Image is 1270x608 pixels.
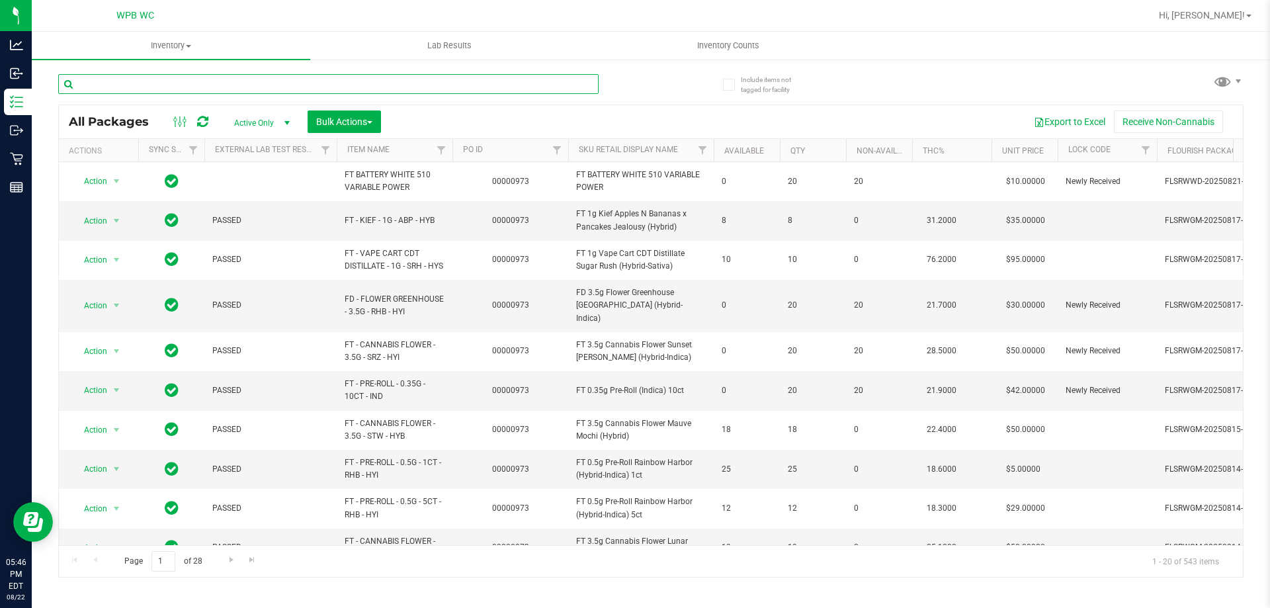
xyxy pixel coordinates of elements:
[212,299,329,312] span: PASSED
[788,384,838,397] span: 20
[788,502,838,515] span: 12
[576,247,706,273] span: FT 1g Vape Cart CDT Distillate Sugar Rush (Hybrid-Sativa)
[10,38,23,52] inline-svg: Analytics
[212,214,329,227] span: PASSED
[308,110,381,133] button: Bulk Actions
[854,299,904,312] span: 20
[999,420,1052,439] span: $50.00000
[108,499,125,518] span: select
[345,247,444,273] span: FT - VAPE CART CDT DISTILLATE - 1G - SRH - HYS
[58,74,599,94] input: Search Package ID, Item Name, SKU, Lot or Part Number...
[790,146,805,155] a: Qty
[72,251,108,269] span: Action
[788,299,838,312] span: 20
[1159,10,1245,21] span: Hi, [PERSON_NAME]!
[576,169,706,194] span: FT BATTERY WHITE 510 VARIABLE POWER
[13,502,53,542] iframe: Resource center
[492,216,529,225] a: 00000973
[165,296,179,314] span: In Sync
[576,456,706,482] span: FT 0.5g Pre-Roll Rainbow Harbor (Hybrid-Indica) 1ct
[108,381,125,400] span: select
[492,503,529,513] a: 00000973
[165,341,179,360] span: In Sync
[165,420,179,439] span: In Sync
[722,463,772,476] span: 25
[576,496,706,521] span: FT 0.5g Pre-Roll Rainbow Harbor (Hybrid-Indica) 5ct
[149,145,200,154] a: Sync Status
[212,345,329,357] span: PASSED
[1025,110,1114,133] button: Export to Excel
[722,502,772,515] span: 12
[108,212,125,230] span: select
[854,384,904,397] span: 20
[113,551,213,572] span: Page of 28
[920,460,963,479] span: 18.6000
[165,211,179,230] span: In Sync
[854,175,904,188] span: 20
[722,541,772,554] span: 19
[72,539,108,557] span: Action
[576,286,706,325] span: FD 3.5g Flower Greenhouse [GEOGRAPHIC_DATA] (Hybrid-Indica)
[854,345,904,357] span: 20
[32,40,310,52] span: Inventory
[546,139,568,161] a: Filter
[999,381,1052,400] span: $42.00000
[212,463,329,476] span: PASSED
[1066,384,1149,397] span: Newly Received
[576,208,706,233] span: FT 1g Kief Apples N Bananas x Pancakes Jealousy (Hybrid)
[722,423,772,436] span: 18
[1167,146,1251,155] a: Flourish Package ID
[108,539,125,557] span: select
[212,541,329,554] span: PASSED
[589,32,867,60] a: Inventory Counts
[1002,146,1044,155] a: Unit Price
[920,341,963,361] span: 28.5000
[431,139,452,161] a: Filter
[579,145,678,154] a: Sku Retail Display Name
[72,421,108,439] span: Action
[212,253,329,266] span: PASSED
[347,145,390,154] a: Item Name
[923,146,945,155] a: THC%
[243,551,262,569] a: Go to the last page
[576,384,706,397] span: FT 0.35g Pre-Roll (Indica) 10ct
[576,339,706,364] span: FT 3.5g Cannabis Flower Sunset [PERSON_NAME] (Hybrid-Indica)
[920,420,963,439] span: 22.4000
[999,296,1052,315] span: $30.00000
[999,460,1047,479] span: $5.00000
[72,460,108,478] span: Action
[10,152,23,165] inline-svg: Retail
[492,386,529,395] a: 00000973
[72,381,108,400] span: Action
[72,499,108,518] span: Action
[345,378,444,403] span: FT - PRE-ROLL - 0.35G - 10CT - IND
[999,499,1052,518] span: $29.00000
[108,296,125,315] span: select
[854,423,904,436] span: 0
[999,341,1052,361] span: $50.00000
[788,175,838,188] span: 20
[576,417,706,443] span: FT 3.5g Cannabis Flower Mauve Mochi (Hybrid)
[165,499,179,517] span: In Sync
[788,214,838,227] span: 8
[165,381,179,400] span: In Sync
[315,139,337,161] a: Filter
[165,538,179,556] span: In Sync
[1142,551,1230,571] span: 1 - 20 of 543 items
[316,116,372,127] span: Bulk Actions
[854,463,904,476] span: 0
[722,214,772,227] span: 8
[492,300,529,310] a: 00000973
[165,250,179,269] span: In Sync
[999,172,1052,191] span: $10.00000
[576,535,706,560] span: FT 3.5g Cannabis Flower Lunar Smash (Hybrid)
[72,172,108,191] span: Action
[492,464,529,474] a: 00000973
[108,421,125,439] span: select
[854,253,904,266] span: 0
[10,124,23,137] inline-svg: Outbound
[788,253,838,266] span: 10
[72,296,108,315] span: Action
[108,251,125,269] span: select
[6,592,26,602] p: 08/22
